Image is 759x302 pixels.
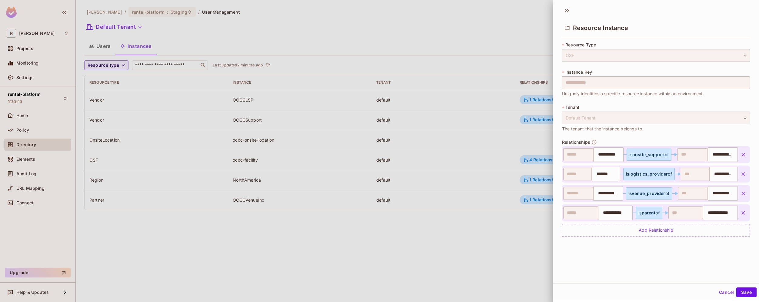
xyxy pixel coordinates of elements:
span: parent [642,210,656,215]
div: Default Tenant [562,112,750,124]
span: logistics_provider [629,171,668,176]
div: is of [638,210,660,215]
div: is of [629,191,669,196]
span: onsite_support [632,152,665,157]
span: Resource Type [565,42,596,47]
span: Tenant [565,105,579,110]
span: Uniquely identifies a specific resource instance within an environment. [562,90,704,97]
div: Add Relationship [562,224,750,237]
button: Cancel [717,287,736,297]
div: is of [629,152,669,157]
span: Instance Key [565,70,592,75]
span: venue_provider [632,191,665,196]
div: OSF [562,49,750,62]
button: Save [736,287,757,297]
div: is of [626,172,672,176]
span: Relationships [562,140,590,145]
span: Resource Instance [573,24,628,32]
span: The tenant that the instance belongs to. [562,126,643,132]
